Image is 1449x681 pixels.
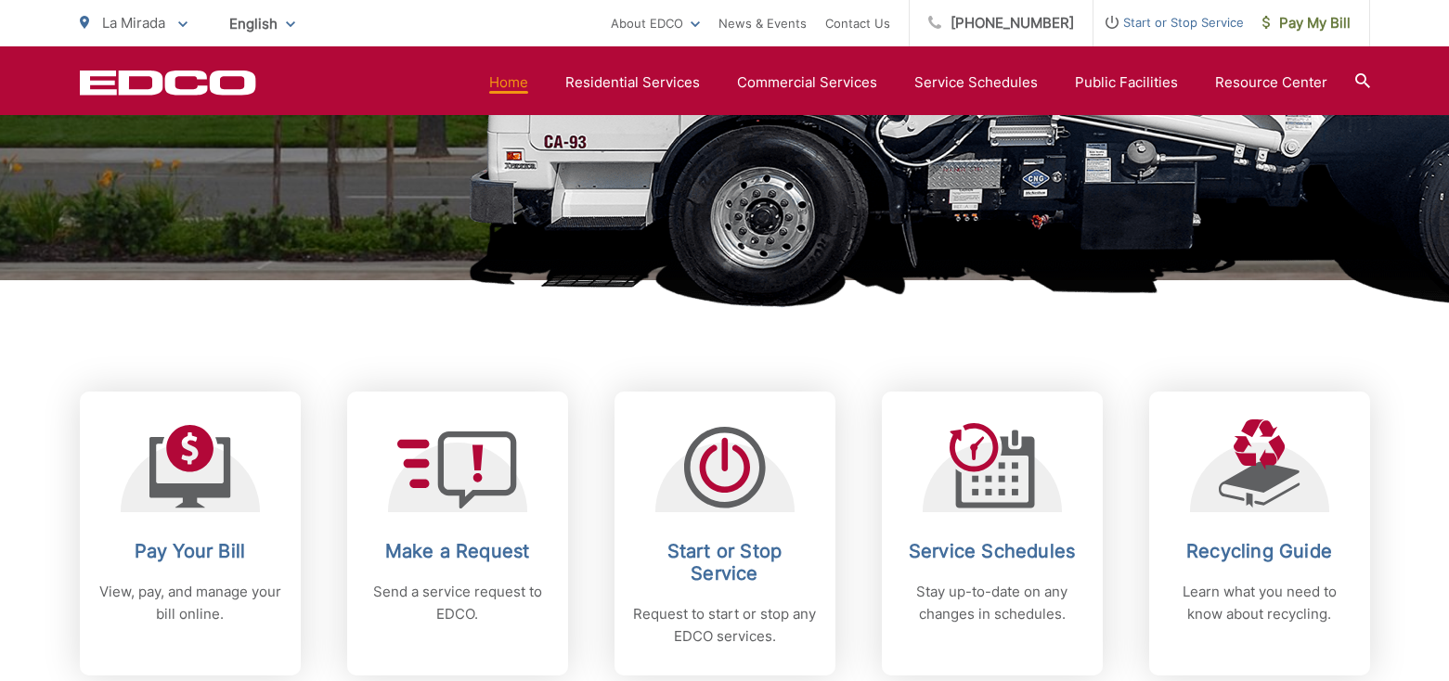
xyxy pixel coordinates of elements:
[98,581,282,625] p: View, pay, and manage your bill online.
[1168,540,1352,562] h2: Recycling Guide
[1168,581,1352,625] p: Learn what you need to know about recycling.
[900,540,1084,562] h2: Service Schedules
[489,71,528,94] a: Home
[80,392,301,675] a: Pay Your Bill View, pay, and manage your bill online.
[633,540,817,585] h2: Start or Stop Service
[1262,12,1351,34] span: Pay My Bill
[80,70,256,96] a: EDCD logo. Return to the homepage.
[718,12,807,34] a: News & Events
[1215,71,1327,94] a: Resource Center
[900,581,1084,625] p: Stay up-to-date on any changes in schedules.
[914,71,1038,94] a: Service Schedules
[1075,71,1178,94] a: Public Facilities
[825,12,890,34] a: Contact Us
[366,540,550,562] h2: Make a Request
[102,14,165,32] span: La Mirada
[347,392,568,675] a: Make a Request Send a service request to EDCO.
[565,71,700,94] a: Residential Services
[1149,392,1370,675] a: Recycling Guide Learn what you need to know about recycling.
[633,603,817,648] p: Request to start or stop any EDCO services.
[215,7,309,40] span: English
[98,540,282,562] h2: Pay Your Bill
[366,581,550,625] p: Send a service request to EDCO.
[737,71,877,94] a: Commercial Services
[882,392,1103,675] a: Service Schedules Stay up-to-date on any changes in schedules.
[611,12,700,34] a: About EDCO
